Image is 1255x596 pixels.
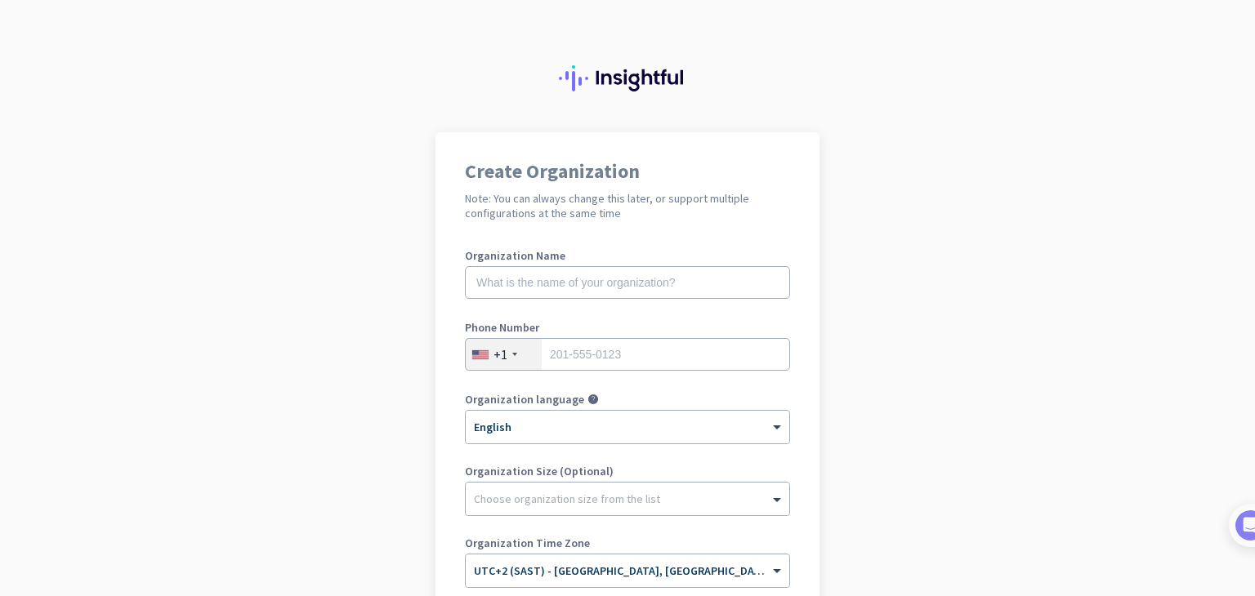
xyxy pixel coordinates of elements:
label: Phone Number [465,322,790,333]
label: Organization Size (Optional) [465,465,790,477]
div: +1 [494,346,507,362]
input: What is the name of your organization? [465,266,790,299]
i: help [587,394,599,405]
h2: Note: You can always change this later, or support multiple configurations at the same time [465,191,790,220]
label: Organization Time Zone [465,537,790,549]
img: Insightful [559,65,696,91]
label: Organization Name [465,250,790,261]
input: 201-555-0123 [465,338,790,371]
h1: Create Organization [465,162,790,181]
label: Organization language [465,394,584,405]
